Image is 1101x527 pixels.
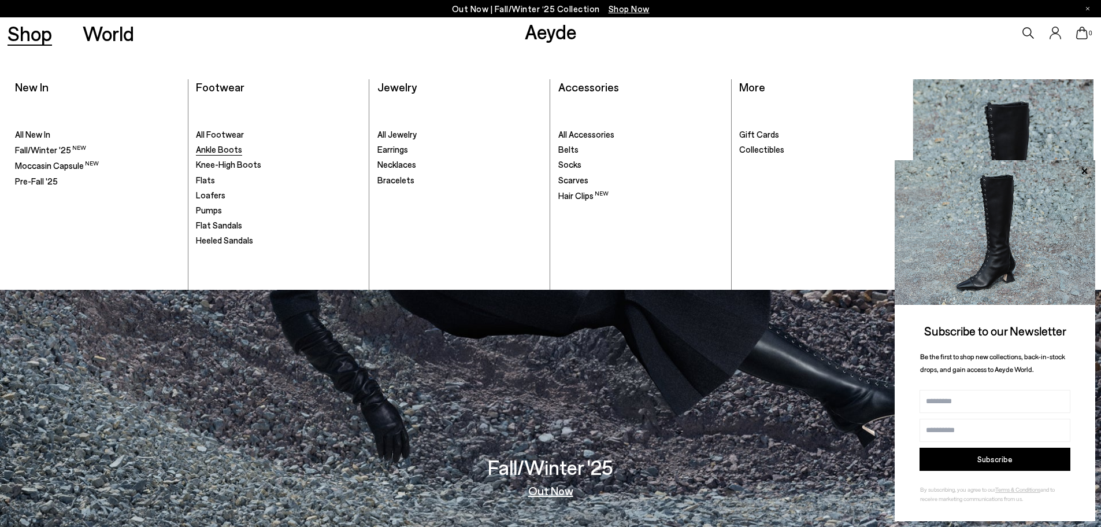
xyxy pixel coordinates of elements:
[558,190,724,202] a: Hair Clips
[739,129,779,139] span: Gift Cards
[196,159,261,169] span: Knee-High Boots
[15,144,180,156] a: Fall/Winter '25
[15,145,86,155] span: Fall/Winter '25
[558,175,724,186] a: Scarves
[920,486,995,493] span: By subscribing, you agree to our
[525,19,577,43] a: Aeyde
[196,159,361,171] a: Knee-High Boots
[15,160,99,171] span: Moccasin Capsule
[15,129,50,139] span: All New In
[1076,27,1088,39] a: 0
[558,159,581,169] span: Socks
[377,159,543,171] a: Necklaces
[739,144,905,156] a: Collectibles
[558,144,579,154] span: Belts
[377,175,414,185] span: Bracelets
[196,220,361,231] a: Flat Sandals
[377,159,416,169] span: Necklaces
[8,23,52,43] a: Shop
[377,129,417,139] span: All Jewelry
[15,176,180,187] a: Pre-Fall '25
[377,129,543,141] a: All Jewelry
[558,129,724,141] a: All Accessories
[895,160,1095,305] img: 2a6287a1333c9a56320fd6e7b3c4a9a9.jpg
[196,235,253,245] span: Heeled Sandals
[196,190,361,201] a: Loafers
[913,79,1093,282] a: Fall/Winter '25 Out Now
[15,80,49,94] a: New In
[558,144,724,156] a: Belts
[196,175,361,186] a: Flats
[377,80,417,94] a: Jewelry
[15,160,180,172] a: Moccasin Capsule
[739,80,765,94] a: More
[196,144,361,156] a: Ankle Boots
[920,352,1065,374] span: Be the first to shop new collections, back-in-stock drops, and gain access to Aeyde World.
[488,457,613,477] h3: Fall/Winter '25
[196,205,222,215] span: Pumps
[196,205,361,216] a: Pumps
[196,129,361,141] a: All Footwear
[558,129,614,139] span: All Accessories
[558,190,609,201] span: Hair Clips
[609,3,650,14] span: Navigate to /collections/new-in
[739,144,784,154] span: Collectibles
[196,190,225,200] span: Loafers
[196,220,242,230] span: Flat Sandals
[558,80,619,94] a: Accessories
[15,129,180,141] a: All New In
[528,485,573,496] a: Out Now
[377,144,408,154] span: Earrings
[377,144,543,156] a: Earrings
[558,159,724,171] a: Socks
[1088,30,1093,36] span: 0
[83,23,134,43] a: World
[920,448,1070,471] button: Subscribe
[196,144,242,154] span: Ankle Boots
[15,176,58,186] span: Pre-Fall '25
[377,175,543,186] a: Bracelets
[924,323,1066,338] span: Subscribe to our Newsletter
[739,129,905,141] a: Gift Cards
[995,486,1040,493] a: Terms & Conditions
[196,235,361,246] a: Heeled Sandals
[196,175,215,185] span: Flats
[452,2,650,16] p: Out Now | Fall/Winter ‘25 Collection
[196,129,244,139] span: All Footwear
[196,80,244,94] a: Footwear
[558,175,588,185] span: Scarves
[913,79,1093,282] img: Group_1295_900x.jpg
